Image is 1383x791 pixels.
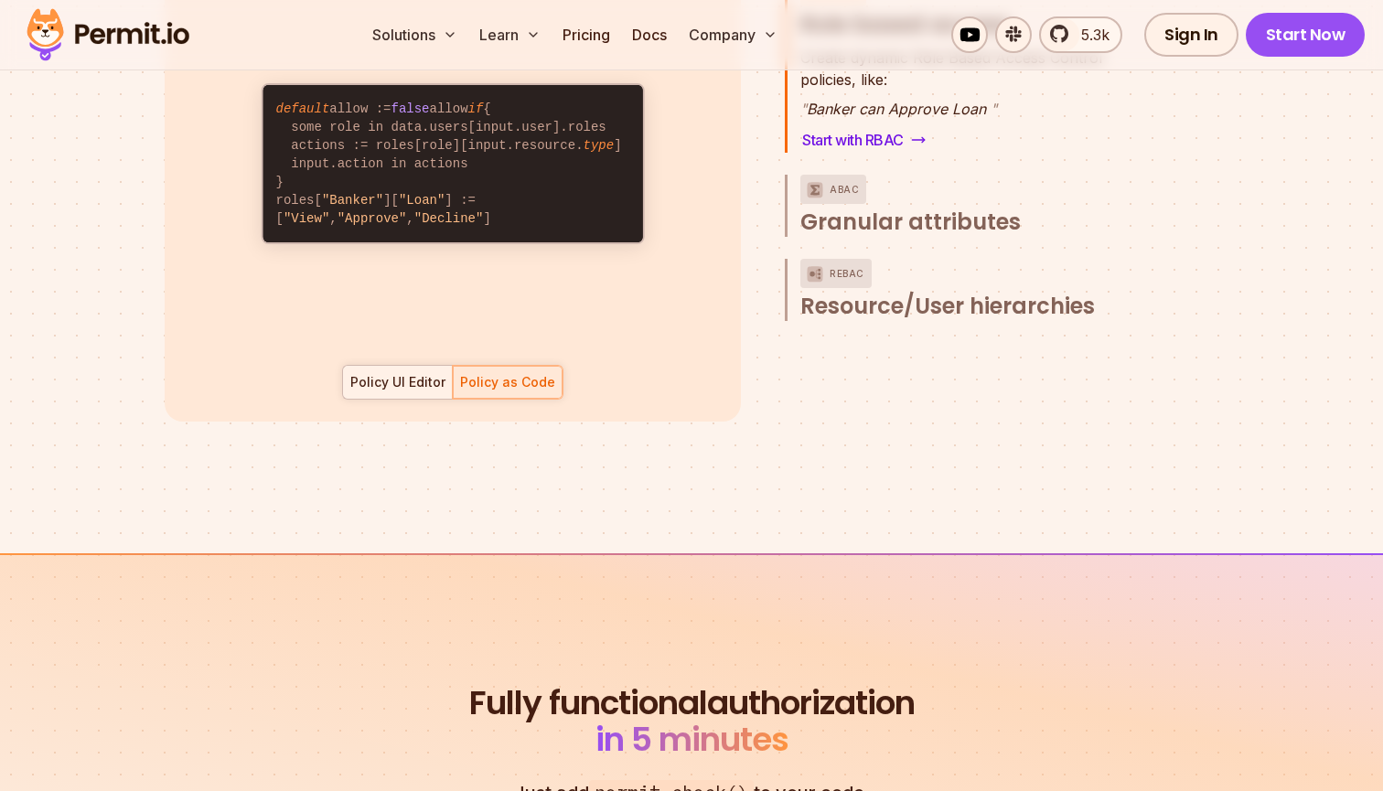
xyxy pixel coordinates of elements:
[1070,24,1110,46] span: 5.3k
[800,98,1102,120] p: Banker can Approve Loan
[414,211,484,226] span: "Decline"
[800,127,927,153] a: Start with RBAC
[399,193,445,208] span: "Loan"
[800,175,1142,237] button: ABACGranular attributes
[800,47,1142,153] div: RBACRole based access
[1246,13,1366,57] a: Start Now
[342,365,453,400] button: Policy UI Editor
[338,211,407,226] span: "Approve"
[625,16,674,53] a: Docs
[322,193,383,208] span: "Banker"
[391,102,430,116] span: false
[365,16,465,53] button: Solutions
[284,211,329,226] span: "View"
[800,292,1095,321] span: Resource/User hierarchies
[275,102,329,116] span: default
[465,685,918,758] h2: authorization
[1039,16,1122,53] a: 5.3k
[830,175,859,204] p: ABAC
[263,85,642,242] code: allow := allow { some role in data.users[input.user].roles actions := roles[role][input.resource....
[830,259,864,288] p: ReBAC
[584,138,615,153] span: type
[555,16,617,53] a: Pricing
[800,259,1142,321] button: ReBACResource/User hierarchies
[469,685,707,722] span: Fully functional
[595,716,788,763] span: in 5 minutes
[18,4,198,66] img: Permit logo
[991,100,997,118] span: "
[468,102,484,116] span: if
[472,16,548,53] button: Learn
[681,16,785,53] button: Company
[800,100,807,118] span: "
[800,208,1021,237] span: Granular attributes
[1144,13,1238,57] a: Sign In
[350,373,445,391] div: Policy UI Editor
